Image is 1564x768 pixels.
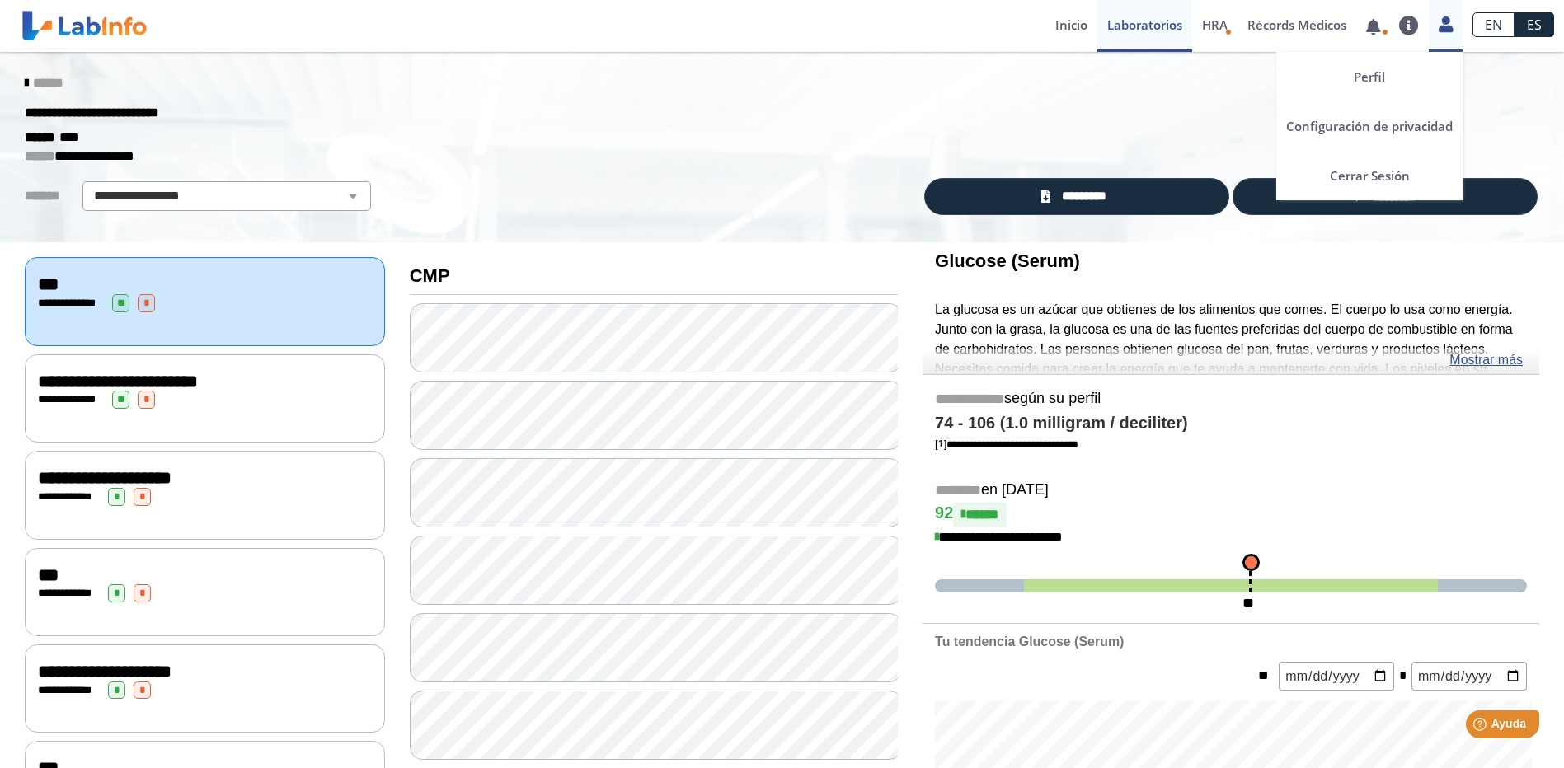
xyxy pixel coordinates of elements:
h5: según su perfil [935,390,1527,409]
b: Tu tendencia Glucose (Serum) [935,635,1124,649]
h5: en [DATE] [935,481,1527,500]
span: HRA [1202,16,1228,33]
a: Cerrar Sesión [1276,151,1463,200]
h4: 74 - 106 (1.0 milligram / deciliter) [935,414,1527,433]
iframe: Help widget launcher [1417,704,1546,750]
a: Perfil [1276,52,1463,101]
h4: 92 [935,503,1527,527]
a: EN [1472,12,1515,37]
a: Configuración de privacidad [1276,101,1463,151]
input: mm/dd/yyyy [1411,662,1527,691]
b: CMP [410,265,450,286]
p: La glucosa es un azúcar que obtienes de los alimentos que comes. El cuerpo lo usa como energía. J... [935,300,1527,419]
input: mm/dd/yyyy [1279,662,1394,691]
a: [1] [935,438,1078,450]
b: Glucose (Serum) [935,251,1080,271]
a: ES [1515,12,1554,37]
a: Mostrar más [1449,350,1523,370]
